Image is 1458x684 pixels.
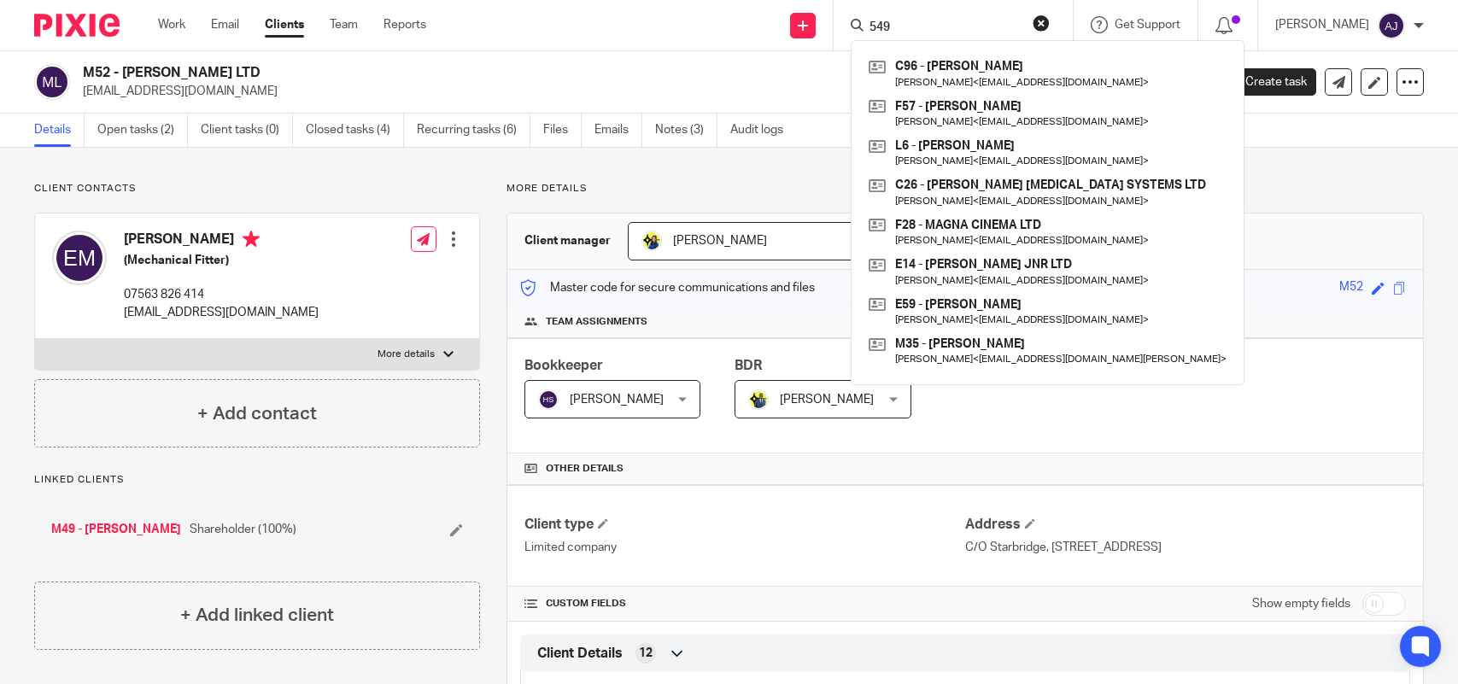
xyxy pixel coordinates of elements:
h4: CUSTOM FIELDS [524,597,965,611]
span: BDR [735,359,762,372]
p: [PERSON_NAME] [1275,16,1369,33]
p: Client contacts [34,182,480,196]
p: Limited company [524,539,965,556]
h4: Address [965,516,1406,534]
img: Bobo-Starbridge%201.jpg [641,231,662,251]
h4: + Add linked client [180,602,334,628]
span: Team assignments [546,315,647,329]
label: Show empty fields [1252,595,1350,612]
span: Other details [546,462,624,476]
img: Dennis-Starbridge.jpg [748,389,769,410]
a: Emails [594,114,642,147]
a: Team [330,16,358,33]
h2: M52 - [PERSON_NAME] LTD [83,64,969,82]
i: Primary [243,231,260,248]
img: svg%3E [34,64,70,100]
p: More details [506,182,1424,196]
p: C/O Starbridge, [STREET_ADDRESS] [965,539,1406,556]
span: Bookkeeper [524,359,603,372]
p: Linked clients [34,473,480,487]
a: Email [211,16,239,33]
a: Files [543,114,582,147]
a: Clients [265,16,304,33]
img: svg%3E [1378,12,1405,39]
input: Search [868,20,1022,36]
a: Reports [384,16,426,33]
h4: [PERSON_NAME] [124,231,319,252]
a: M49 - [PERSON_NAME] [51,521,181,538]
h4: + Add contact [197,400,317,427]
h4: Client type [524,516,965,534]
p: [EMAIL_ADDRESS][DOMAIN_NAME] [124,304,319,321]
span: 12 [639,645,653,662]
a: Notes (3) [655,114,717,147]
span: [PERSON_NAME] [780,394,874,406]
h3: Client manager [524,232,611,249]
a: Open tasks (2) [97,114,188,147]
a: Details [34,114,85,147]
a: Create task [1217,68,1316,96]
div: M52 [1339,278,1363,298]
p: Master code for secure communications and files [520,279,815,296]
h5: (Mechanical Fitter) [124,252,319,269]
img: svg%3E [538,389,559,410]
img: svg%3E [52,231,107,285]
img: Pixie [34,14,120,37]
a: Work [158,16,185,33]
a: Client tasks (0) [201,114,293,147]
span: Get Support [1115,19,1180,31]
a: Recurring tasks (6) [417,114,530,147]
a: Closed tasks (4) [306,114,404,147]
span: [PERSON_NAME] [570,394,664,406]
p: 07563 826 414 [124,286,319,303]
span: [PERSON_NAME] [673,235,767,247]
span: Shareholder (100%) [190,521,296,538]
a: Audit logs [730,114,796,147]
button: Clear [1033,15,1050,32]
span: Client Details [537,645,623,663]
p: More details [378,348,435,361]
p: [EMAIL_ADDRESS][DOMAIN_NAME] [83,83,1192,100]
